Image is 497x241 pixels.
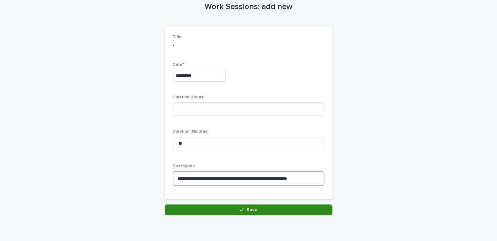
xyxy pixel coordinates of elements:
span: Date [173,63,184,67]
span: Save [246,207,258,212]
span: Duration (Minutes) [173,130,209,134]
button: Save [165,204,332,215]
span: Title [173,35,182,39]
span: Description [173,164,195,168]
h1: Work Sessions: add new [165,2,332,12]
span: Duration (Hours) [173,95,205,99]
p: - [173,42,324,49]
